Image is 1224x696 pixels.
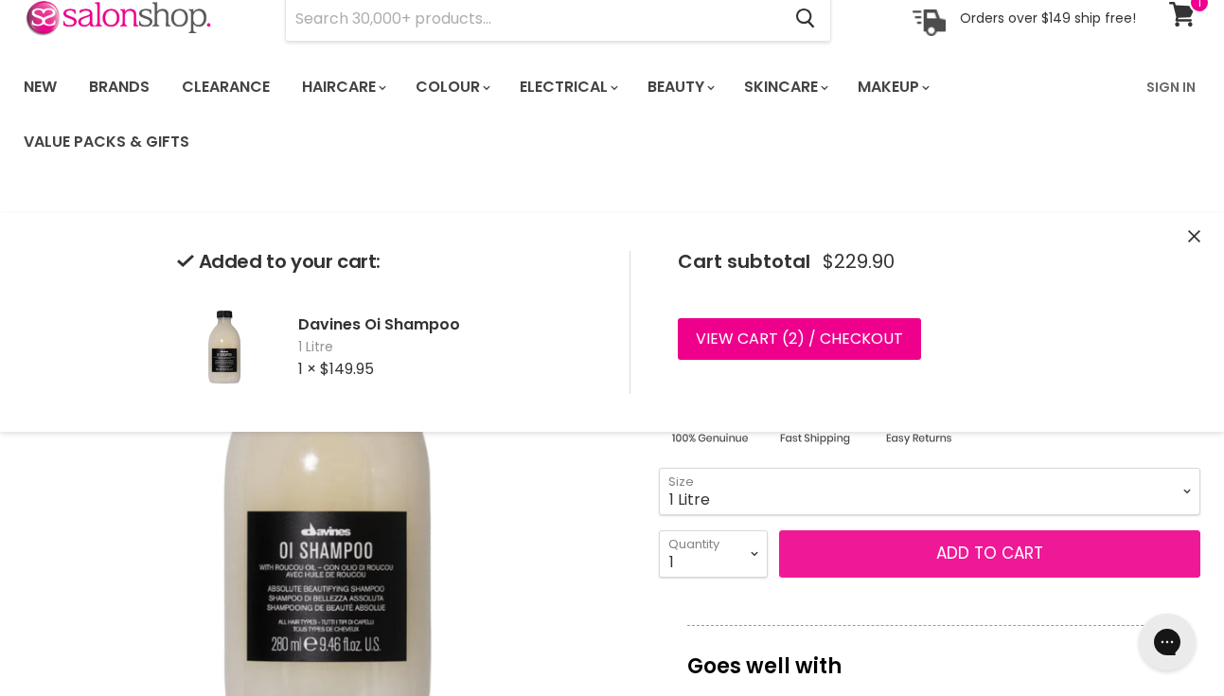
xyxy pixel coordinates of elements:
span: 1 × [298,358,316,380]
p: Orders over $149 ship free! [960,9,1136,27]
a: Makeup [843,67,941,107]
a: Clearance [168,67,284,107]
select: Quantity [659,530,768,578]
a: Electrical [506,67,630,107]
h2: Davines Oi Shampoo [298,314,599,334]
button: Close [1188,227,1200,247]
span: 1 Litre [298,338,599,357]
a: Colour [401,67,502,107]
a: Haircare [288,67,398,107]
a: Brands [75,67,164,107]
button: Add to cart [779,530,1200,578]
a: Value Packs & Gifts [9,122,204,162]
img: Davines Oi Shampoo [177,299,272,394]
iframe: Gorgias live chat messenger [1129,607,1205,677]
a: Skincare [730,67,840,107]
span: $229.90 [823,251,895,273]
span: 2 [789,328,797,349]
span: Cart subtotal [678,248,810,275]
a: Beauty [633,67,726,107]
p: Goes well with [687,625,1172,687]
h2: Added to your cart: [177,251,599,273]
span: $149.95 [320,358,374,380]
ul: Main menu [9,60,1135,170]
a: New [9,67,71,107]
a: View cart (2) / Checkout [678,318,921,360]
a: Sign In [1135,67,1207,107]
